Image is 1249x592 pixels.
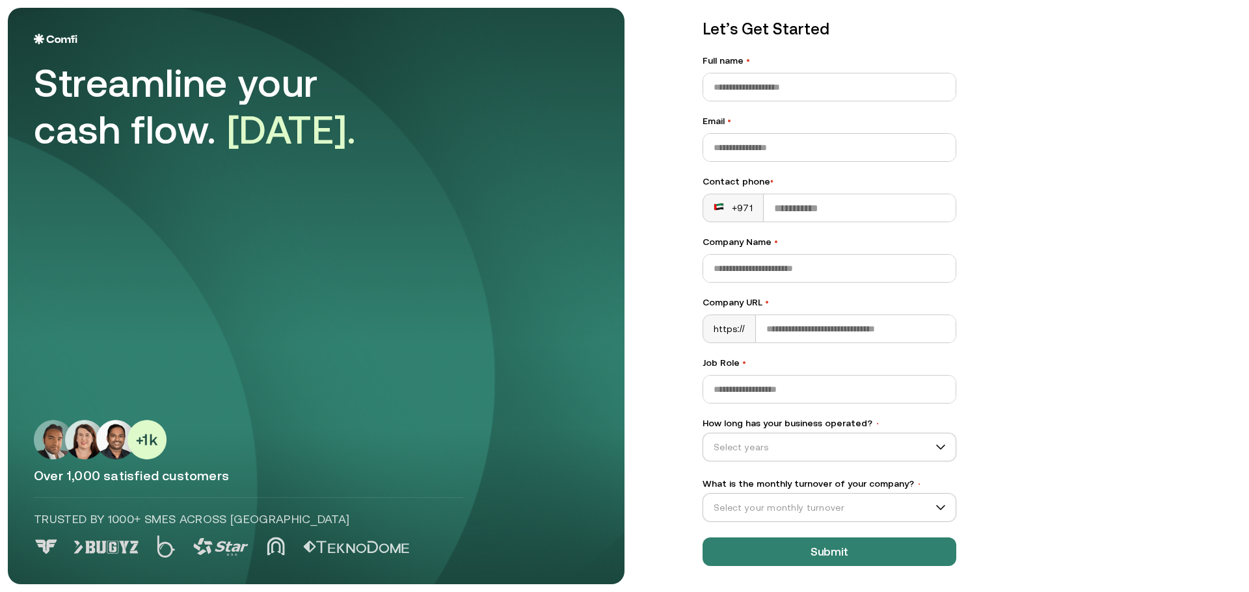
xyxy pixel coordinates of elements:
[74,541,139,554] img: Logo 1
[193,538,248,556] img: Logo 3
[703,417,956,430] label: How long has your business operated?
[727,116,731,126] span: •
[703,477,956,491] label: What is the monthly turnover of your company?
[703,356,956,370] label: Job Role
[770,176,773,187] span: •
[34,34,77,44] img: Logo
[703,296,956,309] label: Company URL
[703,18,956,41] p: Let’s Get Started
[34,539,59,554] img: Logo 0
[742,357,746,368] span: •
[917,480,922,489] span: •
[774,237,778,247] span: •
[875,419,880,428] span: •
[267,537,285,556] img: Logo 4
[703,175,956,188] div: Contact phone
[34,467,598,484] p: Over 1,000 satisfied customers
[703,315,756,342] div: https://
[703,537,956,566] button: Submit
[34,511,463,528] p: Trusted by 1000+ SMEs across [GEOGRAPHIC_DATA]
[703,54,956,68] label: Full name
[703,114,956,128] label: Email
[714,201,753,214] div: +971
[227,107,356,152] span: [DATE].
[746,55,750,66] span: •
[34,60,398,153] div: Streamline your cash flow.
[703,235,956,249] label: Company Name
[765,297,769,307] span: •
[157,535,175,558] img: Logo 2
[303,541,409,554] img: Logo 5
